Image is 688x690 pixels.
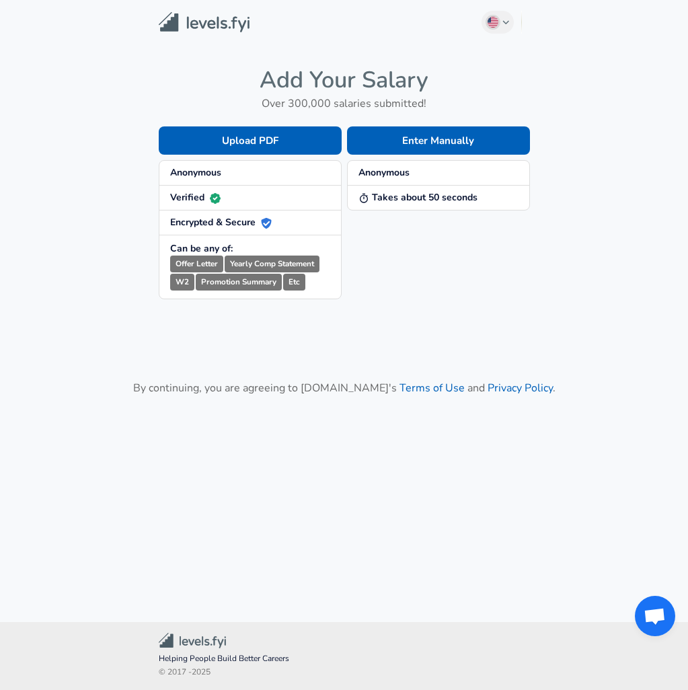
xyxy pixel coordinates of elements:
[159,66,530,94] h4: Add Your Salary
[225,256,319,272] small: Yearly Comp Statement
[170,191,221,204] strong: Verified
[159,652,530,666] span: Helping People Build Better Careers
[159,94,530,113] h6: Over 300,000 salaries submitted!
[159,666,530,679] span: © 2017 - 2025
[170,242,233,255] strong: Can be any of:
[488,17,498,28] img: English (US)
[482,11,514,34] button: English (US)
[347,126,530,155] button: Enter Manually
[196,274,282,291] small: Promotion Summary
[159,633,226,648] img: Levels.fyi Community
[488,381,553,395] a: Privacy Policy
[358,191,477,204] strong: Takes about 50 seconds
[635,596,675,636] div: Open chat
[170,216,272,229] strong: Encrypted & Secure
[170,256,223,272] small: Offer Letter
[283,274,305,291] small: Etc
[399,381,465,395] a: Terms of Use
[159,12,250,33] img: Levels.fyi
[170,274,194,291] small: W2
[170,166,221,179] strong: Anonymous
[358,166,410,179] strong: Anonymous
[159,126,342,155] button: Upload PDF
